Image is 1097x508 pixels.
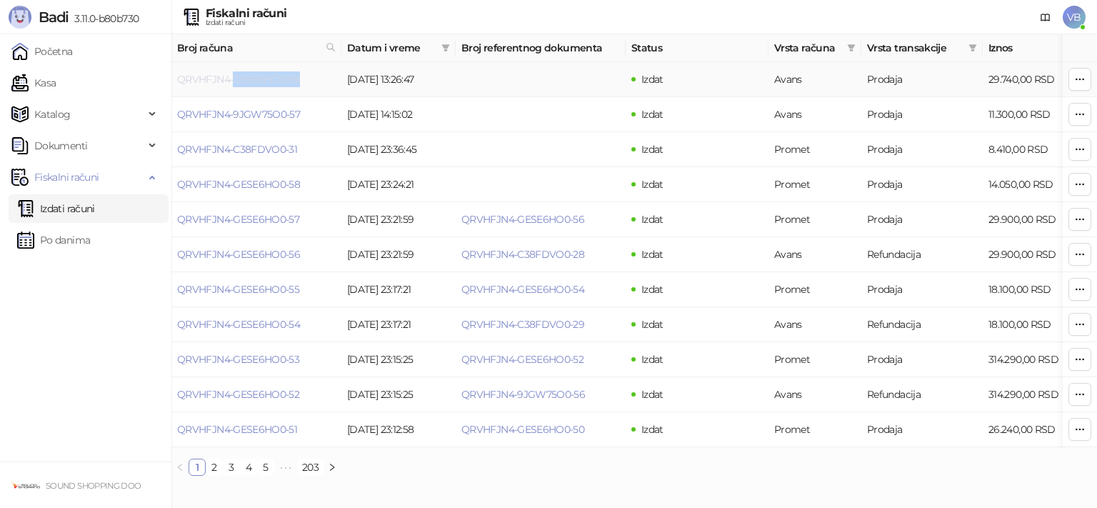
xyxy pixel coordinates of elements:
td: Promet [768,272,861,307]
td: Avans [768,62,861,97]
a: QRVHFJN4-GESE6HO0-51 [177,423,297,436]
li: 3 [223,459,240,476]
span: filter [966,37,980,59]
div: Izdati računi [206,19,286,26]
li: 2 [206,459,223,476]
td: 29.900,00 RSD [983,237,1083,272]
li: 1 [189,459,206,476]
td: 14.050,00 RSD [983,167,1083,202]
li: Prethodna strana [171,459,189,476]
span: Iznos [988,40,1063,56]
span: Izdat [641,283,663,296]
td: Prodaja [861,62,983,97]
a: 3 [224,459,239,475]
span: Vrsta računa [774,40,841,56]
a: Dokumentacija [1034,6,1057,29]
a: QRVHFJN4-GESE6HO0-54 [461,283,584,296]
td: Prodaja [861,272,983,307]
a: 203 [298,459,323,475]
td: 29.740,00 RSD [983,62,1083,97]
td: [DATE] 13:26:47 [341,62,456,97]
span: Badi [39,9,69,26]
td: [DATE] 23:12:58 [341,412,456,447]
span: Izdat [641,108,663,121]
td: QRVHFJN4-GESE6HO0-54 [171,307,341,342]
a: QRVHFJN4-GESE6HO0-54 [177,318,300,331]
td: Prodaja [861,132,983,167]
a: 2 [206,459,222,475]
td: Prodaja [861,342,983,377]
span: Dokumenti [34,131,87,160]
a: QRVHFJN4-GESE6HO0-50 [461,423,584,436]
a: QRVHFJN4-GESE6HO0-55 [177,283,299,296]
li: 4 [240,459,257,476]
td: [DATE] 23:21:59 [341,202,456,237]
a: QRVHFJN4-GESE6HO0-53 [177,353,299,366]
th: Vrsta računa [768,34,861,62]
td: Prodaja [861,167,983,202]
td: 26.240,00 RSD [983,412,1083,447]
td: Prodaja [861,97,983,132]
a: 5 [258,459,274,475]
span: filter [844,37,858,59]
span: Katalog [34,100,71,129]
td: [DATE] 23:15:25 [341,342,456,377]
td: [DATE] 23:15:25 [341,377,456,412]
td: Refundacija [861,237,983,272]
td: Avans [768,97,861,132]
span: Izdat [641,248,663,261]
small: SOUND SHOPPING DOO [46,481,141,491]
td: QRVHFJN4-GESE6HO0-52 [171,377,341,412]
a: Po danima [17,226,90,254]
button: left [171,459,189,476]
td: Avans [768,307,861,342]
li: 203 [297,459,324,476]
td: QRVHFJN4-GESE6HO0-53 [171,342,341,377]
a: QRVHFJN4-GESE6HO0-58 [177,178,300,191]
span: Fiskalni računi [34,163,99,191]
div: Fiskalni računi [206,8,286,19]
a: Kasa [11,69,56,97]
td: [DATE] 23:36:45 [341,132,456,167]
td: Refundacija [861,377,983,412]
li: 5 [257,459,274,476]
a: QRVHFJN4-9JGW75O0-57 [177,108,300,121]
a: 1 [189,459,205,475]
a: QRVHFJN4-GESE6HO0-57 [177,213,299,226]
th: Broj računa [171,34,341,62]
td: Prodaja [861,202,983,237]
span: filter [968,44,977,52]
td: Promet [768,132,861,167]
td: [DATE] 23:17:21 [341,307,456,342]
a: Početna [11,37,73,66]
span: right [328,463,336,472]
td: QRVHFJN4-C38FDVO0-31 [171,132,341,167]
td: [DATE] 23:24:21 [341,167,456,202]
td: QRVHFJN4-GESE6HO0-59 [171,62,341,97]
span: Izdat [641,318,663,331]
a: Izdati računi [17,194,95,223]
li: Sledećih 5 Strana [274,459,297,476]
a: QRVHFJN4-C38FDVO0-28 [461,248,584,261]
a: QRVHFJN4-GESE6HO0-52 [177,388,299,401]
td: Avans [768,237,861,272]
a: QRVHFJN4-C38FDVO0-31 [177,143,297,156]
span: Izdat [641,388,663,401]
span: Izdat [641,423,663,436]
th: Vrsta transakcije [861,34,983,62]
td: Promet [768,412,861,447]
span: Izdat [641,353,663,366]
a: QRVHFJN4-GESE6HO0-56 [461,213,584,226]
td: [DATE] 23:21:59 [341,237,456,272]
td: QRVHFJN4-GESE6HO0-57 [171,202,341,237]
a: QRVHFJN4-9JGW75O0-56 [461,388,585,401]
span: Izdat [641,143,663,156]
td: Promet [768,167,861,202]
td: QRVHFJN4-GESE6HO0-56 [171,237,341,272]
span: 3.11.0-b80b730 [69,12,139,25]
td: 314.290,00 RSD [983,377,1083,412]
td: [DATE] 23:17:21 [341,272,456,307]
button: right [324,459,341,476]
img: Logo [9,6,31,29]
span: Izdat [641,73,663,86]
